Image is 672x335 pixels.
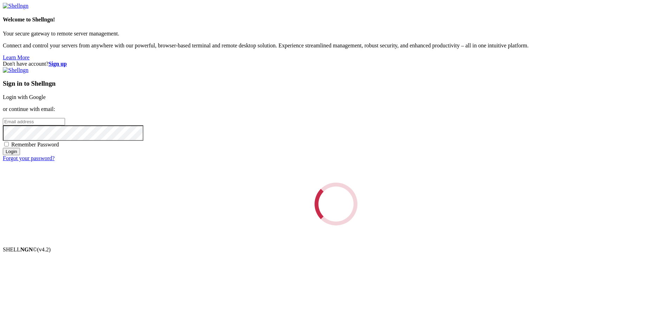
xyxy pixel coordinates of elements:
[11,142,59,147] span: Remember Password
[3,106,669,112] p: or continue with email:
[4,142,9,146] input: Remember Password
[3,54,30,60] a: Learn More
[49,61,67,67] a: Sign up
[311,179,361,229] div: Loading...
[3,80,669,87] h3: Sign in to Shellngn
[3,118,65,125] input: Email address
[3,61,669,67] div: Don't have account?
[20,247,33,252] b: NGN
[3,94,46,100] a: Login with Google
[3,148,20,155] input: Login
[3,3,28,9] img: Shellngn
[3,31,669,37] p: Your secure gateway to remote server management.
[3,67,28,73] img: Shellngn
[3,247,51,252] span: SHELL ©
[3,17,669,23] h4: Welcome to Shellngn!
[3,155,54,161] a: Forgot your password?
[3,42,669,49] p: Connect and control your servers from anywhere with our powerful, browser-based terminal and remo...
[37,247,51,252] span: 4.2.0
